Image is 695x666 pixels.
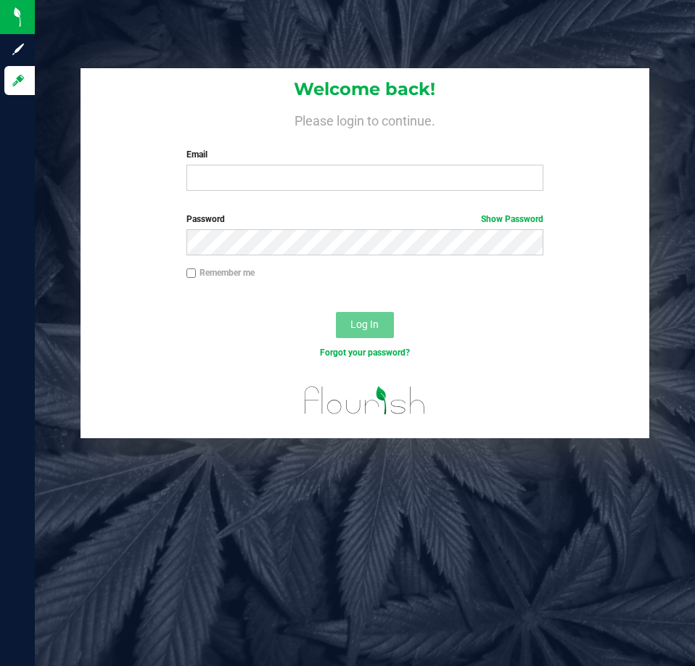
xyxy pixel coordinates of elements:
img: flourish_logo.svg [294,374,436,427]
inline-svg: Sign up [11,42,25,57]
button: Log In [336,312,394,338]
h4: Please login to continue. [81,110,649,128]
a: Forgot your password? [320,348,410,358]
inline-svg: Log in [11,73,25,88]
h1: Welcome back! [81,80,649,99]
label: Remember me [186,266,255,279]
label: Email [186,148,543,161]
span: Password [186,214,225,224]
span: Log In [350,318,379,330]
a: Show Password [481,214,543,224]
input: Remember me [186,268,197,279]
